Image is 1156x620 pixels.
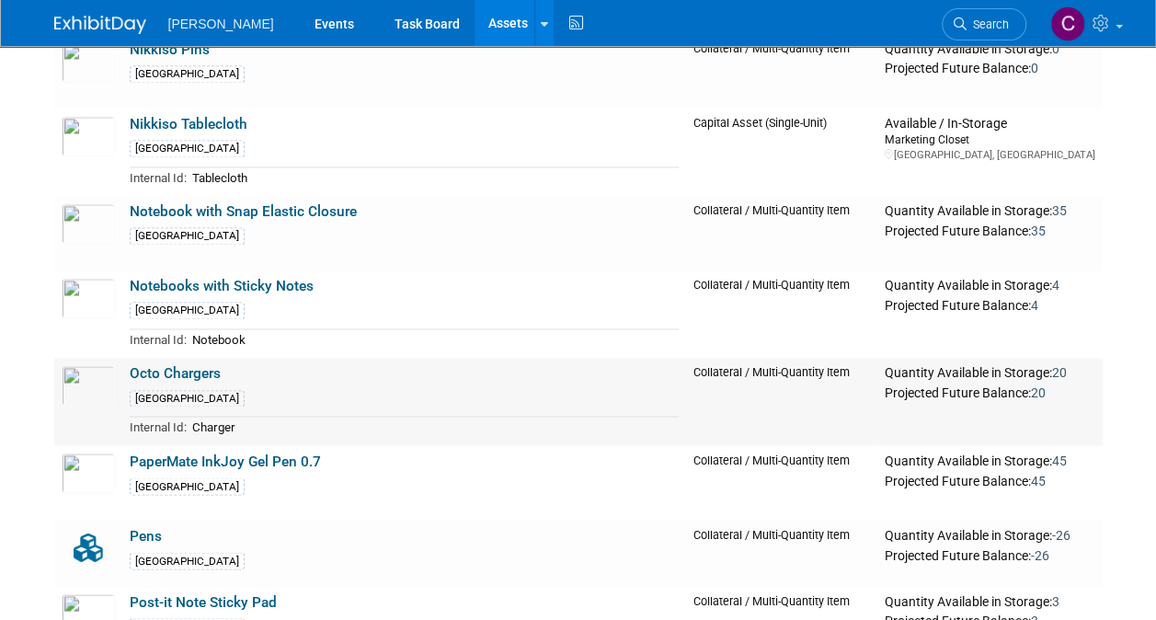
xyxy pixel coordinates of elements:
[1050,6,1085,41] img: Citlalli Utrera
[884,453,1094,469] div: Quantity Available in Storage:
[1051,593,1059,608] span: 3
[884,294,1094,315] div: Projected Future Balance:
[686,196,876,270] td: Collateral / Multi-Quantity Item
[62,527,115,568] img: Collateral-Icon-2.png
[1030,473,1045,488] span: 45
[187,329,680,350] td: Notebook
[1051,365,1066,380] span: 20
[942,8,1026,40] a: Search
[686,109,876,196] td: Capital Asset (Single-Unit)
[884,544,1094,564] div: Projected Future Balance:
[686,270,876,358] td: Collateral / Multi-Quantity Item
[54,16,146,34] img: ExhibitDay
[130,552,245,569] div: [GEOGRAPHIC_DATA]
[1030,61,1037,75] span: 0
[130,453,321,469] a: PaperMate InkJoy Gel Pen 0.7
[130,65,245,83] div: [GEOGRAPHIC_DATA]
[130,278,314,294] a: Notebooks with Sticky Notes
[130,390,245,408] div: [GEOGRAPHIC_DATA]
[187,167,680,189] td: Tablecloth
[884,220,1094,240] div: Projected Future Balance:
[1030,224,1045,238] span: 35
[884,148,1094,162] div: [GEOGRAPHIC_DATA], [GEOGRAPHIC_DATA]
[967,17,1009,31] span: Search
[686,520,876,586] td: Collateral / Multi-Quantity Item
[884,41,1094,58] div: Quantity Available in Storage:
[130,477,245,495] div: [GEOGRAPHIC_DATA]
[884,116,1094,132] div: Available / In-Storage
[884,469,1094,489] div: Projected Future Balance:
[1051,278,1059,293] span: 4
[1051,41,1059,56] span: 0
[1030,298,1037,313] span: 4
[168,17,274,31] span: [PERSON_NAME]
[686,358,876,445] td: Collateral / Multi-Quantity Item
[1030,547,1048,562] span: -26
[1051,527,1070,542] span: -26
[884,527,1094,544] div: Quantity Available in Storage:
[130,203,357,220] a: Notebook with Snap Elastic Closure
[130,302,245,319] div: [GEOGRAPHIC_DATA]
[187,417,680,438] td: Charger
[884,203,1094,220] div: Quantity Available in Storage:
[130,41,210,58] a: Nikkiso Pins
[686,34,876,109] td: Collateral / Multi-Quantity Item
[130,329,187,350] td: Internal Id:
[884,278,1094,294] div: Quantity Available in Storage:
[130,227,245,245] div: [GEOGRAPHIC_DATA]
[884,57,1094,77] div: Projected Future Balance:
[130,140,245,157] div: [GEOGRAPHIC_DATA]
[130,365,221,382] a: Octo Chargers
[884,593,1094,610] div: Quantity Available in Storage:
[1051,453,1066,467] span: 45
[1030,385,1045,400] span: 20
[884,382,1094,402] div: Projected Future Balance:
[1051,203,1066,218] span: 35
[884,365,1094,382] div: Quantity Available in Storage:
[130,167,187,189] td: Internal Id:
[130,527,162,544] a: Pens
[130,593,277,610] a: Post-it Note Sticky Pad
[884,132,1094,147] div: Marketing Closet
[130,417,187,438] td: Internal Id:
[130,116,247,132] a: Nikkiso Tablecloth
[686,445,876,520] td: Collateral / Multi-Quantity Item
